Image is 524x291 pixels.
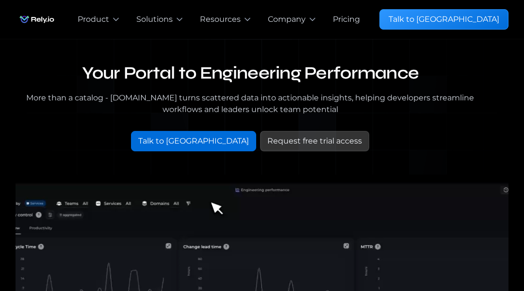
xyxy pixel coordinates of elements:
a: home [16,10,58,29]
div: Talk to [GEOGRAPHIC_DATA] [389,14,499,25]
div: More than a catalog - [DOMAIN_NAME] turns scattered data into actionable insights, helping develo... [16,92,485,115]
div: Product [78,14,109,25]
img: Rely.io logo [16,10,58,29]
a: Talk to [GEOGRAPHIC_DATA] [131,131,256,151]
div: Company [268,14,306,25]
div: Resources [200,14,241,25]
div: Talk to [GEOGRAPHIC_DATA] [138,135,249,147]
a: Talk to [GEOGRAPHIC_DATA] [379,9,508,30]
div: Solutions [136,14,173,25]
a: Request free trial access [260,131,369,151]
div: Request free trial access [267,135,362,147]
h1: Your Portal to Engineering Performance [16,63,485,84]
a: Pricing [333,14,360,25]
